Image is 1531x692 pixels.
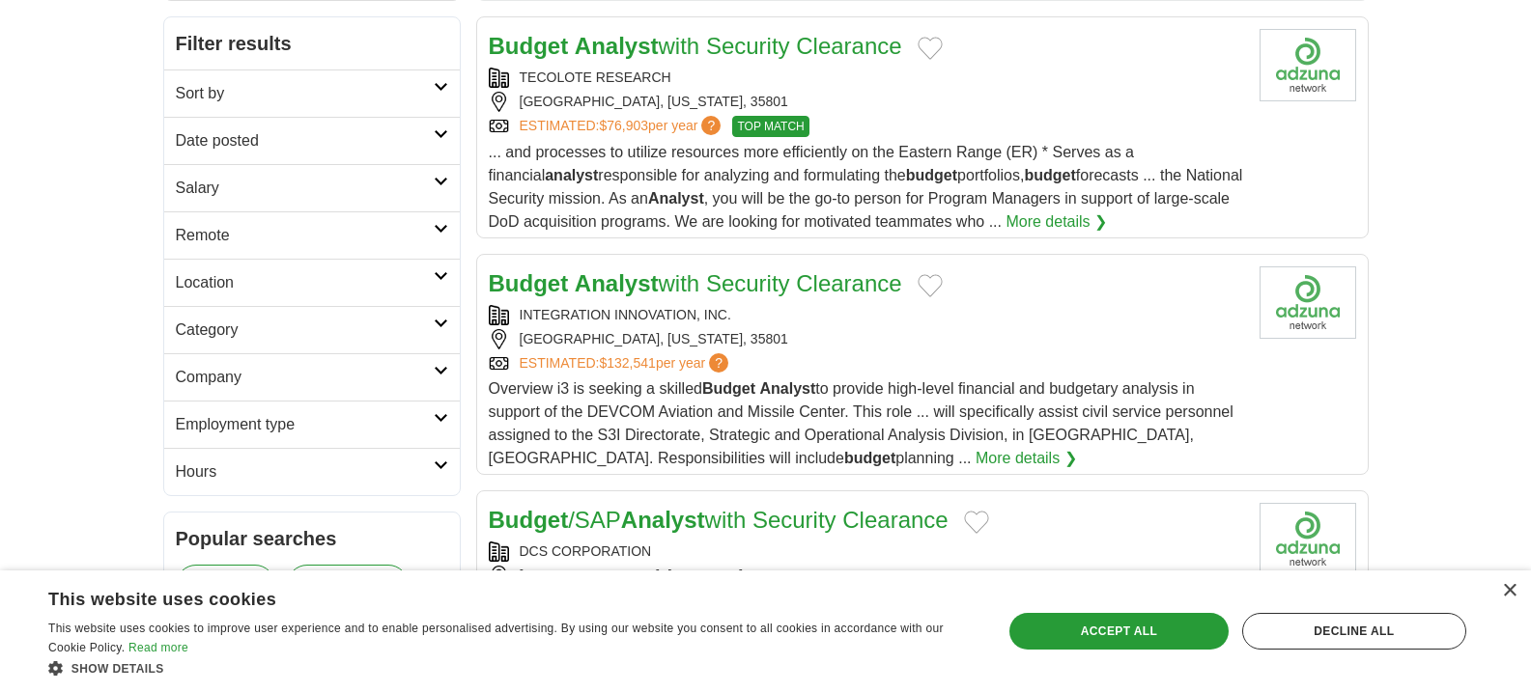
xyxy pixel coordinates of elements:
strong: Budget [489,33,569,59]
div: Decline all [1242,613,1466,650]
a: Date posted [164,117,460,164]
h2: Salary [176,177,434,200]
span: Overview i3 is seeking a skilled to provide high-level financial and budgetary analysis in suppor... [489,380,1233,466]
div: [GEOGRAPHIC_DATA], [US_STATE], 35801 [489,329,1244,349]
div: Close [1502,584,1517,598]
strong: Budget [489,270,569,296]
span: ... and processes to utilize resources more efficiently on the Eastern Range (ER) * Serves as a f... [489,144,1243,230]
strong: budget [1024,167,1075,183]
a: Location [164,259,460,306]
a: Read more, opens a new window [128,641,188,654]
div: This website uses cookies [48,582,926,611]
div: TECOLOTE RESEARCH [489,68,1244,88]
h2: Hours [176,460,434,484]
a: ESTIMATED:$76,903per year? [520,116,725,137]
h2: Remote [176,224,434,247]
button: Add to favorite jobs [918,274,943,297]
a: Sort by [164,69,460,117]
div: [GEOGRAPHIC_DATA], [US_STATE], 35801 [489,566,1244,586]
a: Budget Analystwith Security Clearance [489,33,902,59]
strong: budget [844,450,895,466]
strong: Analyst [621,507,705,533]
h2: Company [176,366,434,389]
span: ? [701,116,721,135]
h2: Employment type [176,413,434,436]
a: Employment type [164,401,460,448]
span: This website uses cookies to improve user experience and to enable personalised advertising. By u... [48,622,944,654]
a: Budget/SAPAnalystwith Security Clearance [489,507,949,533]
h2: Popular searches [176,524,448,553]
span: $132,541 [599,355,655,371]
a: ESTIMATED:$132,541per year? [520,353,733,374]
h2: Location [176,271,434,294]
a: Hours [164,448,460,495]
strong: Analyst [648,190,704,207]
h2: Filter results [164,17,460,69]
h2: Category [176,318,434,342]
img: Integration Innovation logo [1260,266,1356,339]
a: INTEGRATION INNOVATION, INC. [520,307,731,322]
div: Show details [48,658,975,678]
button: Add to favorite jobs [964,511,989,534]
strong: budget [906,167,957,183]
strong: Budget [489,507,569,533]
a: Remote [164,211,460,259]
strong: analyst [545,167,598,183]
h2: Sort by [176,82,434,105]
strong: Analyst [575,270,659,296]
strong: Analyst [759,380,815,397]
a: environmental [287,565,410,605]
strong: Budget [702,380,755,397]
button: Add to favorite jobs [918,37,943,60]
a: More details ❯ [1006,210,1107,234]
a: Company [164,353,460,401]
span: Show details [71,662,164,676]
strong: Analyst [575,33,659,59]
a: Budget Analystwith Security Clearance [489,270,902,296]
img: Company logo [1260,503,1356,575]
div: DCS CORPORATION [489,541,1244,562]
img: Company logo [1260,29,1356,101]
a: More details ❯ [976,447,1077,470]
span: $76,903 [599,118,648,133]
div: [GEOGRAPHIC_DATA], [US_STATE], 35801 [489,92,1244,112]
h2: Date posted [176,129,434,152]
a: Category [164,306,460,353]
a: Salary [164,164,460,211]
a: accounting [176,565,275,605]
div: Accept all [1009,613,1229,650]
span: TOP MATCH [732,116,808,137]
span: ? [709,353,728,373]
